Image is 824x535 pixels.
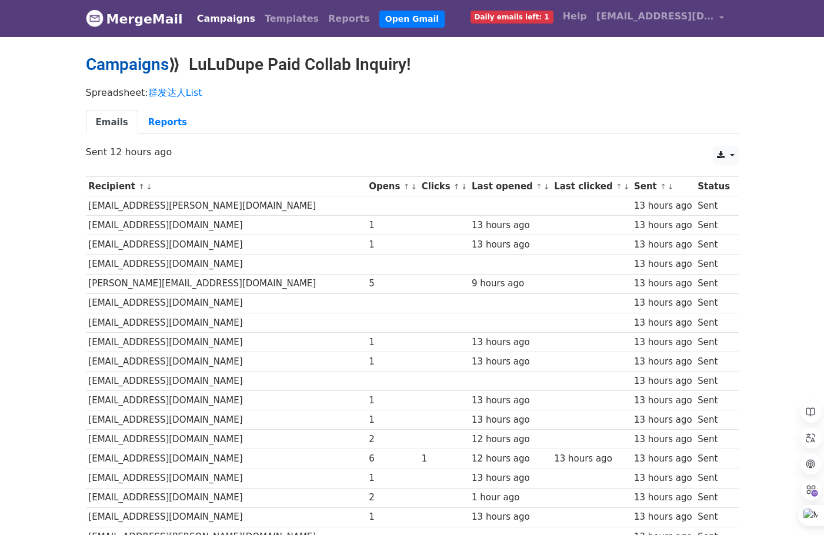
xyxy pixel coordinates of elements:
[472,238,548,252] div: 13 hours ago
[86,332,366,352] td: [EMAIL_ADDRESS][DOMAIN_NAME]
[466,5,558,28] a: Daily emails left: 1
[695,293,732,313] td: Sent
[543,182,550,191] a: ↓
[660,182,666,191] a: ↑
[634,199,692,213] div: 13 hours ago
[369,394,416,407] div: 1
[558,5,592,28] a: Help
[86,55,739,75] h2: ⟫ LuLuDupe Paid Collab Inquiry!
[472,394,548,407] div: 13 hours ago
[695,196,732,216] td: Sent
[472,510,548,524] div: 13 hours ago
[369,452,416,466] div: 6
[634,491,692,504] div: 13 hours ago
[192,7,260,31] a: Campaigns
[472,472,548,485] div: 13 hours ago
[695,352,732,371] td: Sent
[596,9,714,24] span: [EMAIL_ADDRESS][DOMAIN_NAME]
[634,336,692,349] div: 13 hours ago
[369,219,416,232] div: 1
[634,452,692,466] div: 13 hours ago
[634,472,692,485] div: 13 hours ago
[634,316,692,330] div: 13 hours ago
[472,413,548,427] div: 13 hours ago
[634,238,692,252] div: 13 hours ago
[623,182,630,191] a: ↓
[419,177,469,196] th: Clicks
[472,355,548,369] div: 13 hours ago
[369,355,416,369] div: 1
[471,11,553,24] span: Daily emails left: 1
[369,491,416,504] div: 2
[86,111,138,135] a: Emails
[366,177,419,196] th: Opens
[369,433,416,446] div: 2
[551,177,631,196] th: Last clicked
[138,111,197,135] a: Reports
[86,177,366,196] th: Recipient
[472,219,548,232] div: 13 hours ago
[369,413,416,427] div: 1
[634,413,692,427] div: 13 hours ago
[695,216,732,235] td: Sent
[472,336,548,349] div: 13 hours ago
[453,182,460,191] a: ↑
[695,469,732,488] td: Sent
[86,235,366,255] td: [EMAIL_ADDRESS][DOMAIN_NAME]
[695,274,732,293] td: Sent
[86,6,183,31] a: MergeMail
[634,277,692,290] div: 13 hours ago
[86,255,366,274] td: [EMAIL_ADDRESS][DOMAIN_NAME]
[86,352,366,371] td: [EMAIL_ADDRESS][DOMAIN_NAME]
[695,488,732,507] td: Sent
[260,7,323,31] a: Templates
[86,449,366,469] td: [EMAIL_ADDRESS][DOMAIN_NAME]
[86,274,366,293] td: [PERSON_NAME][EMAIL_ADDRESS][DOMAIN_NAME]
[695,177,732,196] th: Status
[472,277,548,290] div: 9 hours ago
[369,336,416,349] div: 1
[86,216,366,235] td: [EMAIL_ADDRESS][DOMAIN_NAME]
[634,433,692,446] div: 13 hours ago
[461,182,468,191] a: ↓
[472,452,548,466] div: 12 hours ago
[536,182,542,191] a: ↑
[634,394,692,407] div: 13 hours ago
[472,433,548,446] div: 12 hours ago
[472,491,548,504] div: 1 hour ago
[422,452,466,466] div: 1
[695,430,732,449] td: Sent
[86,9,104,27] img: MergeMail logo
[634,296,692,310] div: 13 hours ago
[86,55,169,74] a: Campaigns
[86,507,366,527] td: [EMAIL_ADDRESS][DOMAIN_NAME]
[695,449,732,469] td: Sent
[86,313,366,332] td: [EMAIL_ADDRESS][DOMAIN_NAME]
[765,479,824,535] iframe: Chat Widget
[86,86,739,99] p: Spreadsheet:
[695,255,732,274] td: Sent
[369,472,416,485] div: 1
[138,182,145,191] a: ↑
[411,182,417,191] a: ↓
[86,430,366,449] td: [EMAIL_ADDRESS][DOMAIN_NAME]
[634,258,692,271] div: 13 hours ago
[695,391,732,410] td: Sent
[369,277,416,290] div: 5
[634,219,692,232] div: 13 hours ago
[403,182,410,191] a: ↑
[695,507,732,527] td: Sent
[695,235,732,255] td: Sent
[86,293,366,313] td: [EMAIL_ADDRESS][DOMAIN_NAME]
[86,196,366,216] td: [EMAIL_ADDRESS][PERSON_NAME][DOMAIN_NAME]
[323,7,375,31] a: Reports
[86,469,366,488] td: [EMAIL_ADDRESS][DOMAIN_NAME]
[695,313,732,332] td: Sent
[369,510,416,524] div: 1
[634,510,692,524] div: 13 hours ago
[554,452,628,466] div: 13 hours ago
[146,182,152,191] a: ↓
[668,182,674,191] a: ↓
[86,391,366,410] td: [EMAIL_ADDRESS][DOMAIN_NAME]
